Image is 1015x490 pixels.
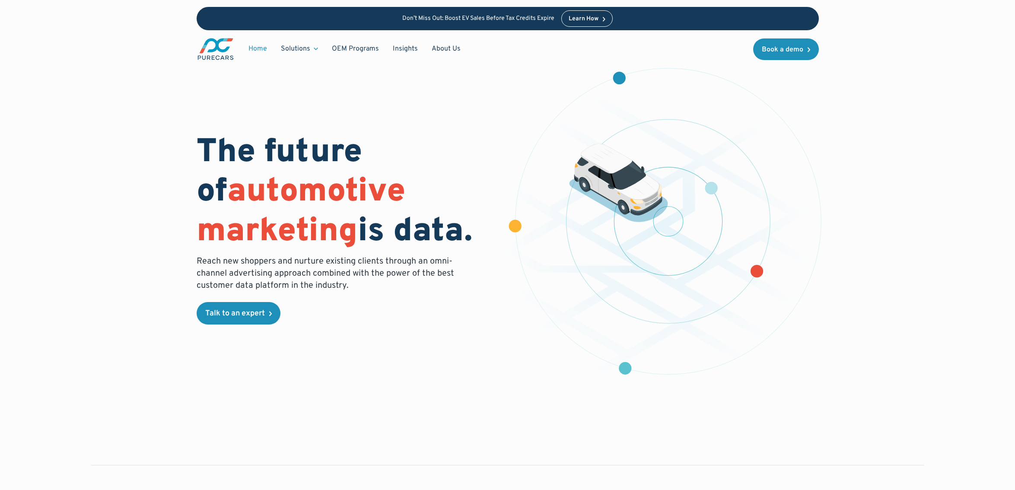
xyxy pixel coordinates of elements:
[402,15,554,22] p: Don’t Miss Out: Boost EV Sales Before Tax Credits Expire
[197,302,280,325] a: Talk to an expert
[386,41,425,57] a: Insights
[569,143,668,222] img: illustration of a vehicle
[561,10,613,27] a: Learn How
[753,38,819,60] a: Book a demo
[197,134,497,252] h1: The future of is data.
[569,16,598,22] div: Learn How
[274,41,325,57] div: Solutions
[205,310,265,318] div: Talk to an expert
[197,37,235,61] img: purecars logo
[197,255,459,292] p: Reach new shoppers and nurture existing clients through an omni-channel advertising approach comb...
[281,44,310,54] div: Solutions
[325,41,386,57] a: OEM Programs
[762,46,803,53] div: Book a demo
[197,37,235,61] a: main
[425,41,468,57] a: About Us
[197,172,405,252] span: automotive marketing
[242,41,274,57] a: Home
